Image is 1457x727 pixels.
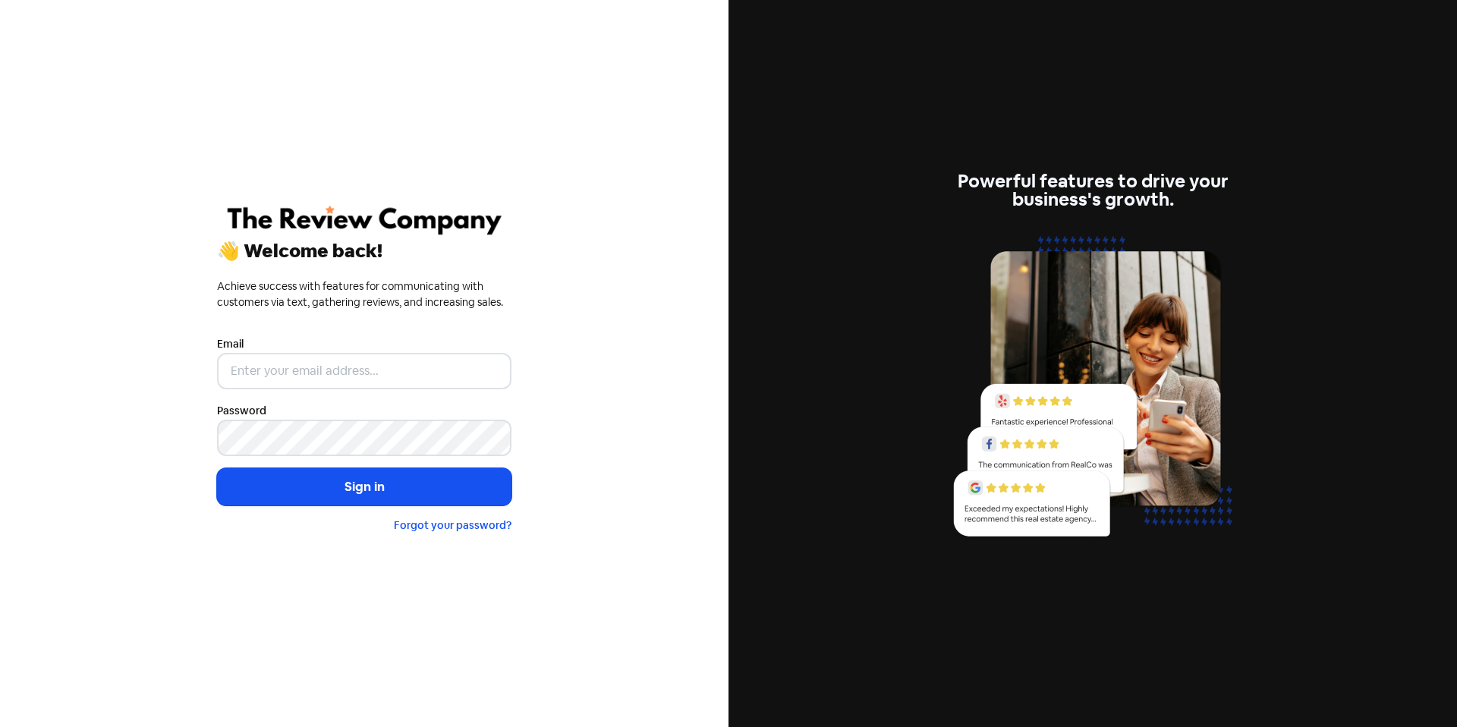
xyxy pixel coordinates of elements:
a: Forgot your password? [394,518,511,532]
div: 👋 Welcome back! [217,242,511,260]
img: reviews [946,227,1240,554]
label: Password [217,403,266,419]
input: Enter your email address... [217,353,511,389]
div: Powerful features to drive your business's growth. [946,172,1240,209]
label: Email [217,336,244,352]
button: Sign in [217,468,511,506]
div: Achieve success with features for communicating with customers via text, gathering reviews, and i... [217,279,511,310]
